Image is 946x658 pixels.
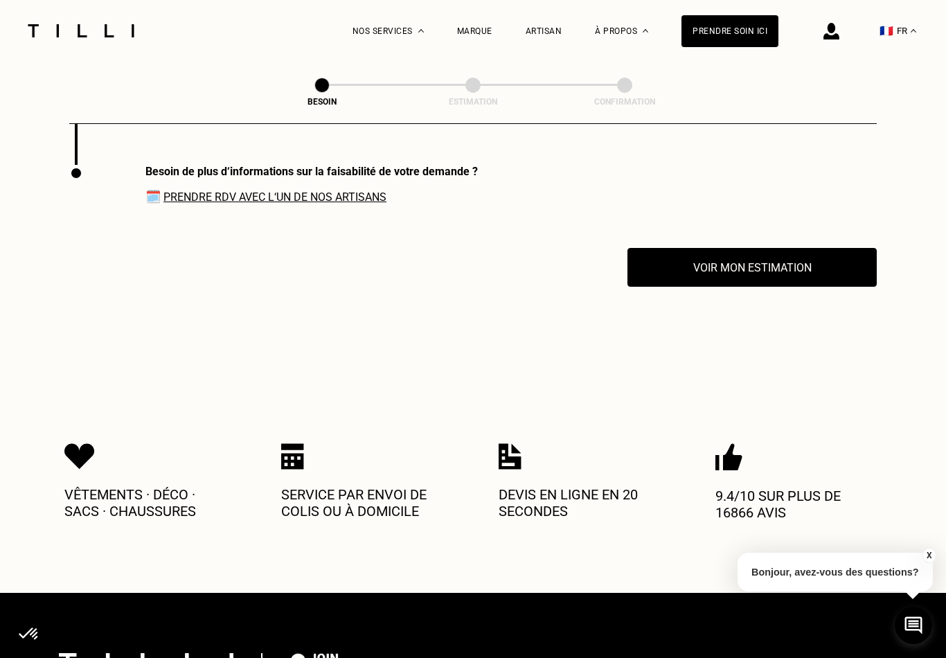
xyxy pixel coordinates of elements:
img: Menu déroulant à propos [643,29,648,33]
div: Besoin [253,97,391,107]
div: Confirmation [555,97,694,107]
img: Icon [715,443,742,471]
a: Artisan [526,26,562,36]
div: Besoin de plus d‘informations sur la faisabilité de votre demande ? [145,165,478,178]
a: Prendre soin ici [681,15,778,47]
img: icône connexion [823,23,839,39]
a: Marque [457,26,492,36]
p: Vêtements · Déco · Sacs · Chaussures [64,486,231,519]
p: 9.4/10 sur plus de 16866 avis [715,488,882,521]
img: Icon [64,443,95,470]
button: Voir mon estimation [627,248,877,287]
span: 🇫🇷 [880,24,893,37]
img: menu déroulant [911,29,916,33]
a: Prendre RDV avec l‘un de nos artisans [163,190,386,204]
img: Menu déroulant [418,29,424,33]
p: Service par envoi de colis ou à domicile [281,486,447,519]
div: Estimation [404,97,542,107]
img: Icon [499,443,521,470]
button: X [922,548,936,563]
span: 🗓️ [145,189,478,204]
p: Devis en ligne en 20 secondes [499,486,665,519]
img: Logo du service de couturière Tilli [23,24,139,37]
p: Bonjour, avez-vous des questions? [738,553,933,592]
img: Icon [281,443,304,470]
